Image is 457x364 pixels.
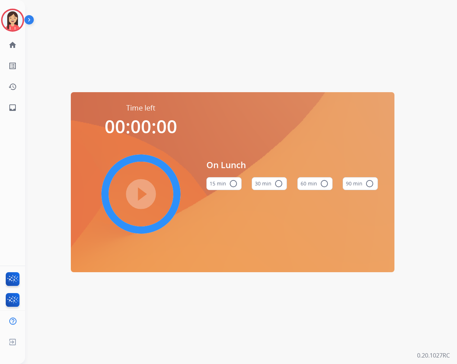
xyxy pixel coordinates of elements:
[297,177,333,190] button: 60 min
[8,41,17,49] mat-icon: home
[206,177,242,190] button: 15 min
[365,179,374,188] mat-icon: radio_button_unchecked
[343,177,378,190] button: 90 min
[206,158,378,171] span: On Lunch
[8,62,17,70] mat-icon: list_alt
[417,351,450,360] p: 0.20.1027RC
[274,179,283,188] mat-icon: radio_button_unchecked
[3,10,23,30] img: avatar
[320,179,329,188] mat-icon: radio_button_unchecked
[252,177,287,190] button: 30 min
[105,114,177,139] span: 00:00:00
[8,103,17,112] mat-icon: inbox
[126,103,155,113] span: Time left
[229,179,238,188] mat-icon: radio_button_unchecked
[8,82,17,91] mat-icon: history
